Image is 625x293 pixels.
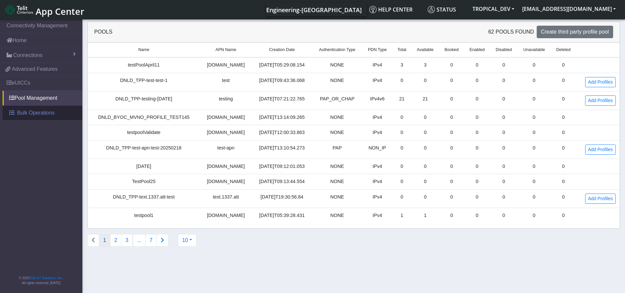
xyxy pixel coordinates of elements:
td: 0 [439,159,464,174]
td: 0 [517,91,551,110]
td: TestPool25 [88,174,200,190]
span: 62 pools found [488,28,534,36]
td: DNLD_TPP-text.1337.att-test [88,189,200,208]
div: [DOMAIN_NAME] [204,62,248,69]
td: 0 [464,159,490,174]
td: 0 [551,91,576,110]
td: 0 [392,140,411,159]
div: test-apn [204,145,248,152]
td: 0 [517,159,551,174]
td: 0 [551,125,576,141]
div: IPv4 [366,212,388,219]
td: 0 [517,110,551,125]
td: 0 [411,73,439,91]
div: [DOMAIN_NAME] [204,114,248,121]
span: Total [397,47,406,53]
span: Unavailable [523,47,545,53]
td: 0 [439,189,464,208]
a: Status [425,3,469,16]
button: 7 [145,234,157,247]
td: 0 [392,73,411,91]
td: 0 [464,189,490,208]
td: 21 [411,91,439,110]
div: NONE [316,178,358,185]
a: Telit IoT Solutions, Inc. [30,276,63,280]
td: 0 [551,159,576,174]
td: 0 [411,140,439,159]
button: 2 [110,234,122,247]
span: Advanced Features [12,65,58,73]
div: IPv4 [366,62,388,69]
td: 0 [464,57,490,73]
div: IPv4 [366,163,388,170]
span: Authentication Type [319,47,355,53]
span: Creation Date [269,47,295,53]
span: Enabled [469,47,485,53]
td: 0 [464,73,490,91]
a: Add Profiles [585,95,616,106]
td: 0 [551,73,576,91]
td: 0 [490,125,518,141]
td: 3 [411,57,439,73]
td: 0 [411,159,439,174]
span: Status [428,6,456,13]
td: 0 [464,125,490,141]
div: [DATE]T05:29:08.154 [256,62,308,69]
td: 0 [517,174,551,190]
td: 0 [439,208,464,223]
td: 0 [392,189,411,208]
div: NONE [316,194,358,201]
td: 0 [551,189,576,208]
span: Disabled [496,47,512,53]
span: Available [417,47,434,53]
td: 0 [392,125,411,141]
td: 0 [411,189,439,208]
td: 0 [551,174,576,190]
td: 0 [439,125,464,141]
td: DNLD_TPP-test-test-1 [88,73,200,91]
td: 0 [517,73,551,91]
span: Engineering-[GEOGRAPHIC_DATA] [266,6,362,14]
a: Add Profiles [585,194,616,204]
div: NONE [316,129,358,136]
td: 0 [439,91,464,110]
td: 21 [392,91,411,110]
td: 0 [517,125,551,141]
span: Name [138,47,150,53]
td: 0 [439,57,464,73]
span: Deleted [556,47,570,53]
div: IPv4v6 [366,95,388,103]
span: Bulk Operations [17,109,55,117]
button: TROPICAL_DEV [469,3,518,15]
td: [DATE] [88,159,200,174]
div: NONE [316,77,358,84]
div: [DOMAIN_NAME] [204,178,248,185]
div: [DATE]T19:30:56.84 [256,194,308,201]
td: 0 [551,57,576,73]
span: APN Name [215,47,236,53]
td: 0 [490,174,518,190]
td: 0 [490,110,518,125]
div: test [204,77,248,84]
td: 0 [490,208,518,223]
div: NONE [316,62,358,69]
div: PAP [316,145,358,152]
a: Bulk Operations [3,106,82,120]
td: DNLD_TPP-testing-[DATE] [88,91,200,110]
td: 3 [392,57,411,73]
td: 0 [464,208,490,223]
td: 0 [464,91,490,110]
button: ... [133,234,146,247]
div: [DATE]T13:10:54.273 [256,145,308,152]
div: PAP_OR_CHAP [316,95,358,103]
a: App Center [5,3,83,17]
div: testing [204,95,248,103]
td: testpoolValidate [88,125,200,141]
td: 0 [439,110,464,125]
div: [DATE]T13:14:09.265 [256,114,308,121]
td: 0 [490,140,518,159]
td: 0 [411,125,439,141]
div: IPv4 [366,178,388,185]
span: Booked [444,47,459,53]
td: 1 [392,208,411,223]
